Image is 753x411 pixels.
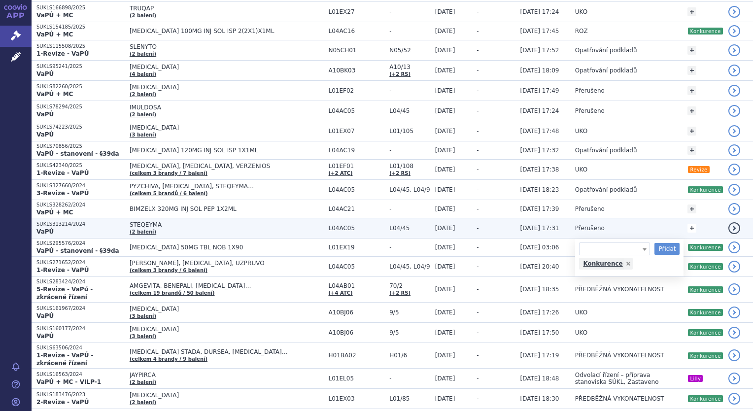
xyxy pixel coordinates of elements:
span: UKO [575,166,587,173]
span: L01EX03 [329,395,385,402]
i: Konkurence [688,309,722,316]
span: Přerušeno [575,205,605,212]
i: Konkurence [688,329,722,336]
span: - [477,263,479,270]
strong: VaPÚ [36,312,54,319]
span: - [389,375,430,382]
a: + [687,224,696,233]
strong: VaPÚ + MC [36,209,73,216]
span: [DATE] 17:38 [520,166,559,173]
span: L04/45 [389,225,430,232]
a: (3 balení) [130,313,156,319]
span: [DATE] [435,286,455,293]
span: [DATE] [435,47,455,54]
strong: 2-Revize - VaPÚ [36,399,89,406]
span: - [389,87,430,94]
span: PŘEDBĚŽNÁ VYKONATELNOST [575,352,664,359]
a: detail [728,307,740,318]
span: [MEDICAL_DATA] 120MG INJ SOL ISP 1X1ML [130,147,324,154]
a: detail [728,25,740,37]
span: [DATE] 17:31 [520,225,559,232]
span: [MEDICAL_DATA] [130,306,324,312]
a: detail [728,222,740,234]
span: A10BJ06 [329,309,385,316]
span: - [389,147,430,154]
a: (celkem 3 brandy / 7 balení) [130,171,207,176]
span: [DATE] 17:52 [520,47,559,54]
a: + [687,127,696,136]
strong: VaPÚ [36,131,54,138]
p: SUKLS63506/2024 [36,344,125,351]
span: Konkurence [579,242,650,255]
strong: 3-Revize - VaPÚ [36,190,89,197]
strong: VaPÚ [36,333,54,340]
a: detail [728,125,740,137]
i: Konkurence [688,395,722,402]
span: L01EF01 [329,163,385,170]
span: - [477,128,479,135]
p: SUKLS95241/2025 [36,63,125,70]
p: SUKLS161967/2024 [36,305,125,312]
span: - [477,329,479,336]
span: [MEDICAL_DATA], [MEDICAL_DATA], VERZENIOS [130,163,324,170]
strong: VaPÚ + MC - VILP-1 [36,378,101,385]
span: - [389,8,430,15]
span: L01EF02 [329,87,385,94]
a: (+2 RS) [389,171,411,176]
span: Přerušeno [575,107,605,114]
span: L01/108 [389,163,430,170]
span: [DATE] 18:23 [520,186,559,193]
strong: VaPÚ [36,70,54,77]
strong: VaPÚ [36,111,54,118]
strong: 1-Revize - VaPÚ [36,50,89,57]
span: - [477,47,479,54]
p: SUKLS295576/2024 [36,240,125,247]
span: [DATE] 17:26 [520,309,559,316]
span: [DATE] [435,309,455,316]
a: detail [728,105,740,117]
span: H01/6 [389,352,430,359]
span: - [477,244,479,251]
span: L04AB01 [329,282,385,289]
strong: VaPÚ + MC [36,31,73,38]
span: Přerušeno [575,87,605,94]
span: AMGEVITA, BENEPALI, [MEDICAL_DATA]… [130,282,324,289]
i: Konkurence [688,352,722,359]
a: (4 balení) [130,71,156,77]
span: L01/85 [389,395,430,402]
span: A10/13 [389,64,430,70]
span: [DATE] 17:48 [520,128,559,135]
span: - [477,352,479,359]
span: - [477,395,479,402]
span: [DATE] [435,67,455,74]
a: detail [728,241,740,253]
span: UKO [575,329,587,336]
strong: VaPÚ - stanovení - §39da [36,150,119,157]
span: L01EL05 [329,375,385,382]
span: STEQEYMA [130,221,324,228]
span: - [389,244,430,251]
strong: 1-Revize - VaPÚ [36,170,89,176]
strong: 1-Revize - VaPÚ - zkrácené řízení [36,352,94,367]
span: [MEDICAL_DATA] [130,392,324,399]
a: (celkem 4 brandy / 9 balení) [130,356,207,362]
p: SUKLS154185/2025 [36,24,125,31]
p: SUKLS115508/2025 [36,43,125,50]
span: [PERSON_NAME], [MEDICAL_DATA], UZPRUVO [130,260,324,267]
span: - [477,225,479,232]
p: SUKLS78294/2025 [36,103,125,110]
p: SUKLS166898/2025 [36,4,125,11]
span: L04AC05 [329,186,385,193]
span: [DATE] [435,205,455,212]
span: UKO [575,8,587,15]
a: + [687,46,696,55]
strong: VaPÚ + MC [36,91,73,98]
i: Konkurence [688,286,722,293]
p: SUKLS327660/2024 [36,182,125,189]
span: [DATE] 17:24 [520,107,559,114]
span: [MEDICAL_DATA] 100MG INJ SOL ISP 2(2X1)X1ML [130,28,324,34]
span: - [477,107,479,114]
a: (3 balení) [130,132,156,137]
span: [DATE] 17:32 [520,147,559,154]
a: (celkem 3 brandy / 6 balení) [130,268,207,273]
